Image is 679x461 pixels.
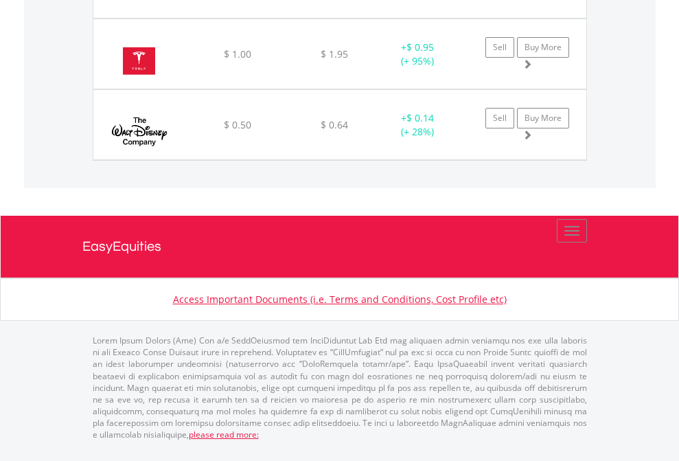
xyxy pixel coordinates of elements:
[321,47,348,60] span: $ 1.95
[517,37,569,58] a: Buy More
[375,111,461,139] div: + (+ 28%)
[375,41,461,68] div: + (+ 95%)
[173,293,507,306] a: Access Important Documents (i.e. Terms and Conditions, Cost Profile etc)
[100,36,178,85] img: EQU.US.TSLA.png
[485,108,514,128] a: Sell
[406,111,434,124] span: $ 0.14
[406,41,434,54] span: $ 0.95
[224,118,251,131] span: $ 0.50
[224,47,251,60] span: $ 1.00
[100,107,178,156] img: EQU.US.DIS.png
[82,216,597,278] a: EasyEquities
[189,429,259,440] a: please read more:
[485,37,514,58] a: Sell
[321,118,348,131] span: $ 0.64
[93,335,587,440] p: Lorem Ipsum Dolors (Ame) Con a/e SeddOeiusmod tem InciDiduntut Lab Etd mag aliquaen admin veniamq...
[517,108,569,128] a: Buy More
